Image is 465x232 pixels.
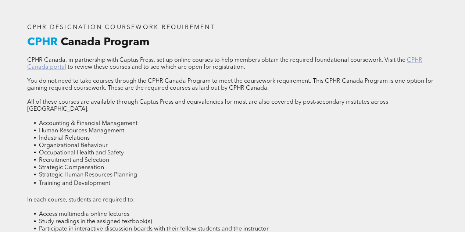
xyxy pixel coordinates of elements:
[39,121,137,126] span: Accounting & Financial Management
[39,165,104,171] span: Strategic Compensation
[39,172,137,178] span: Strategic Human Resources Planning
[61,37,150,48] span: Canada Program
[27,99,388,112] span: All of these courses are available through Captus Press and equivalencies for most are also cover...
[39,143,108,149] span: Organizational Behaviour
[39,157,109,163] span: Recruitment and Selection
[39,211,129,217] span: Access multimedia online lectures
[39,226,269,232] span: Participate in interactive discussion boards with their fellow students and the instructor
[39,135,90,141] span: Industrial Relations
[27,78,433,91] span: You do not need to take courses through the CPHR Canada Program to meet the coursework requiremen...
[39,181,110,186] span: Training and Development
[27,197,135,203] span: In each course, students are required to:
[39,128,124,134] span: Human Resources Management
[27,25,215,31] span: CPHR DESIGNATION COURSEWORK REQUIREMENT
[27,37,58,48] span: CPHR
[68,64,245,70] span: to review these courses and to see which are open for registration.
[39,219,152,225] span: Study readings in the assigned textbook(s)
[39,150,124,156] span: Occupational Health and Safety
[27,57,405,63] span: CPHR Canada, in partnership with Captus Press, set up online courses to help members obtain the r...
